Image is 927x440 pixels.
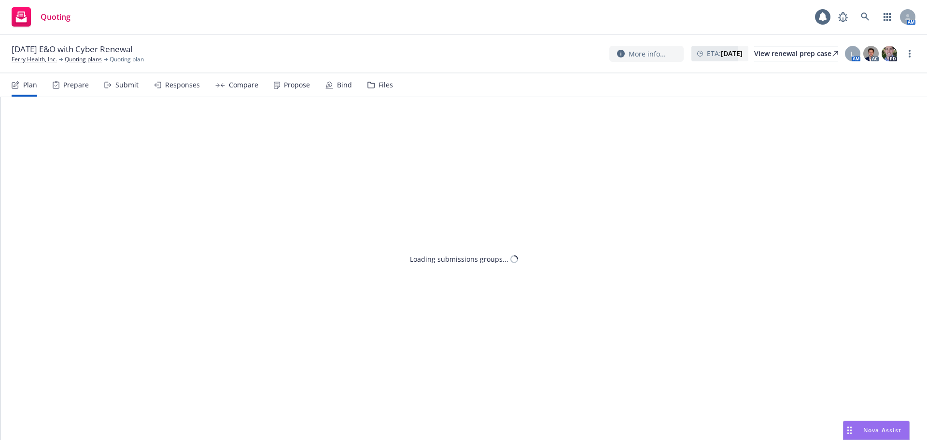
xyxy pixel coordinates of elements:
strong: [DATE] [721,49,743,58]
span: Quoting [41,13,70,21]
button: More info... [609,46,684,62]
a: more [904,48,915,59]
a: Quoting plans [65,55,102,64]
span: [DATE] E&O with Cyber Renewal [12,43,132,55]
div: Plan [23,81,37,89]
div: Responses [165,81,200,89]
a: Ferry Health, Inc. [12,55,57,64]
a: Quoting [8,3,74,30]
div: Bind [337,81,352,89]
div: Propose [284,81,310,89]
img: photo [863,46,879,61]
span: L [851,49,855,59]
div: Files [379,81,393,89]
span: Nova Assist [863,426,901,434]
button: Nova Assist [843,421,910,440]
a: Report a Bug [833,7,853,27]
div: Drag to move [843,421,856,440]
span: ETA : [707,48,743,58]
div: Submit [115,81,139,89]
span: Quoting plan [110,55,144,64]
a: View renewal prep case [754,46,838,61]
a: Search [856,7,875,27]
span: More info... [629,49,666,59]
a: Switch app [878,7,897,27]
div: Loading submissions groups... [410,254,508,264]
img: photo [882,46,897,61]
div: Prepare [63,81,89,89]
div: Compare [229,81,258,89]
